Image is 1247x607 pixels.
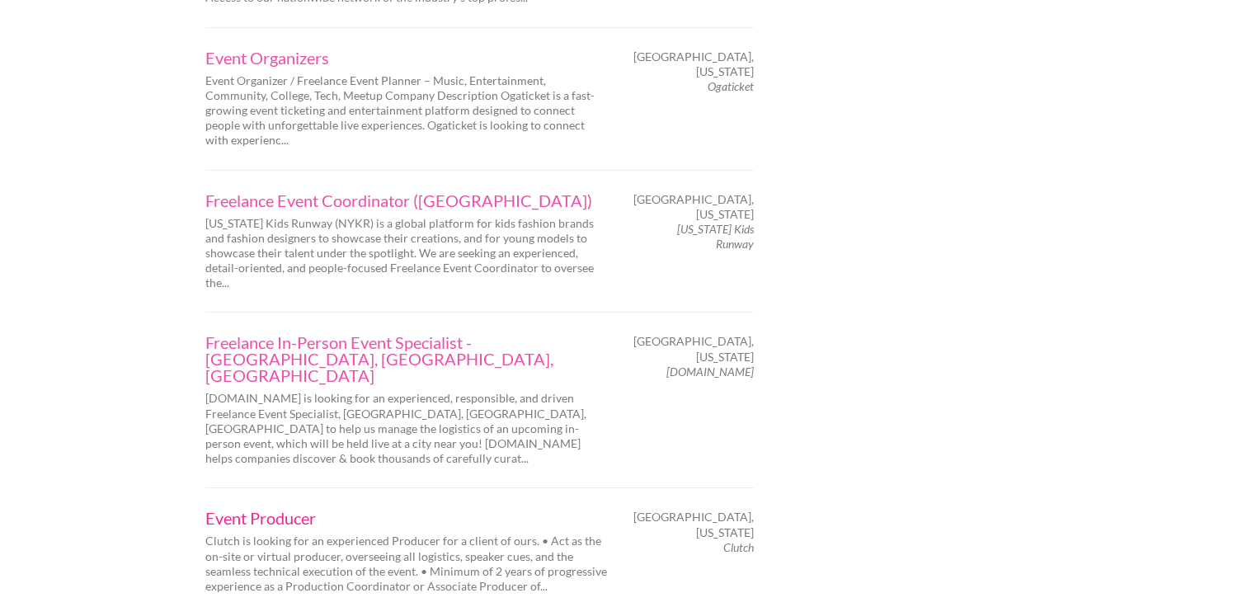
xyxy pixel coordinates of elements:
span: [GEOGRAPHIC_DATA], [US_STATE] [633,334,754,364]
a: Freelance In-Person Event Specialist - [GEOGRAPHIC_DATA], [GEOGRAPHIC_DATA], [GEOGRAPHIC_DATA] [205,334,609,383]
a: Event Organizers [205,49,609,66]
a: Freelance Event Coordinator ([GEOGRAPHIC_DATA]) [205,192,609,209]
p: Event Organizer / Freelance Event Planner – Music, Entertainment, Community, College, Tech, Meetu... [205,73,609,148]
p: Clutch is looking for an experienced Producer for a client of ours. • Act as the on-site or virtu... [205,534,609,594]
a: Event Producer [205,510,609,526]
span: [GEOGRAPHIC_DATA], [US_STATE] [633,49,754,79]
em: [US_STATE] Kids Runway [677,222,754,251]
p: [US_STATE] Kids Runway (NYKR) is a global platform for kids fashion brands and fashion designers ... [205,216,609,291]
p: [DOMAIN_NAME] is looking for an experienced, responsible, and driven Freelance Event Specialist, ... [205,391,609,466]
span: [GEOGRAPHIC_DATA], [US_STATE] [633,192,754,222]
span: [GEOGRAPHIC_DATA], [US_STATE] [633,510,754,539]
em: [DOMAIN_NAME] [666,365,754,379]
em: Clutch [723,540,754,554]
em: Ogaticket [708,79,754,93]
